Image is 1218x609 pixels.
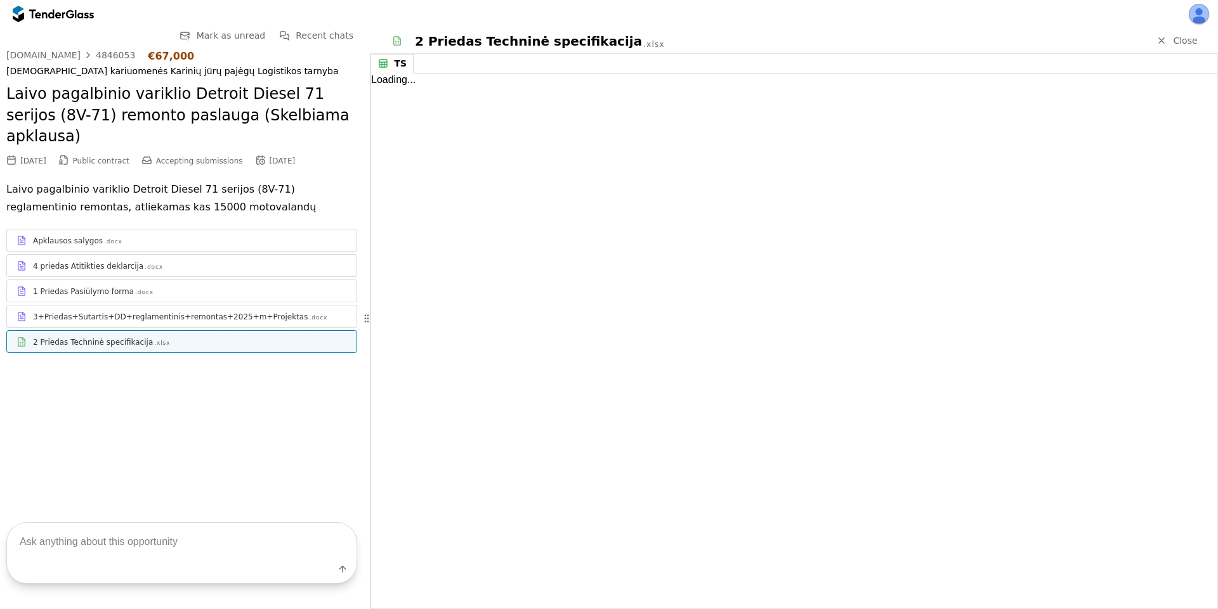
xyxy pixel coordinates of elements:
span: Accepting submissions [156,157,243,165]
div: .xlsx [154,339,170,347]
div: 2 Priedas Techninė specifikacija [415,32,642,50]
div: 2 Priedas Techninė specifikacija [33,337,153,347]
div: [DATE] [270,157,296,165]
a: 1 Priedas Pasiūlymo forma.docx [6,279,357,302]
div: 1 Priedas Pasiūlymo forma [33,286,134,297]
div: [DOMAIN_NAME] [6,51,81,60]
a: 3+Priedas+Sutartis+DD+reglamentinis+remontas+2025+m+Projektas.docx [6,305,357,328]
p: Laivo pagalbinio variklio Detroit Diesel 71 serijos (8V-71) reglamentinio remontas, atliekamas ka... [6,181,357,216]
a: [DOMAIN_NAME]4846053 [6,50,135,60]
div: .docx [135,288,154,297]
div: [DATE] [20,157,46,165]
div: 4 priedas Atitikties deklarcija [33,261,143,271]
span: Public contract [73,157,129,165]
a: 2 Priedas Techninė specifikacija.xlsx [6,330,357,353]
button: Recent chats [275,28,357,44]
div: Loading... [371,74,1217,608]
div: €67,000 [148,50,194,62]
div: .docx [309,314,327,322]
button: Mark as unread [176,28,270,44]
div: 3+Priedas+Sutartis+DD+reglamentinis+remontas+2025+m+Projektas [33,312,308,322]
span: Mark as unread [197,30,266,41]
a: Apklausos salygos.docx [6,229,357,252]
span: Recent chats [296,30,353,41]
a: Close [1149,33,1205,49]
div: .xlsx [643,39,665,50]
div: [DEMOGRAPHIC_DATA] kariuomenės Karinių jūrų pajėgų Logistikos tarnyba [6,66,357,77]
span: Close [1173,35,1197,46]
div: .docx [145,263,163,271]
h2: Laivo pagalbinio variklio Detroit Diesel 71 serijos (8V-71) remonto paslauga (Skelbiama apklausa) [6,84,357,148]
div: TS [395,58,407,69]
a: 4 priedas Atitikties deklarcija.docx [6,254,357,277]
div: Apklausos salygos [33,236,103,246]
div: 4846053 [96,51,135,60]
div: .docx [104,238,122,246]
